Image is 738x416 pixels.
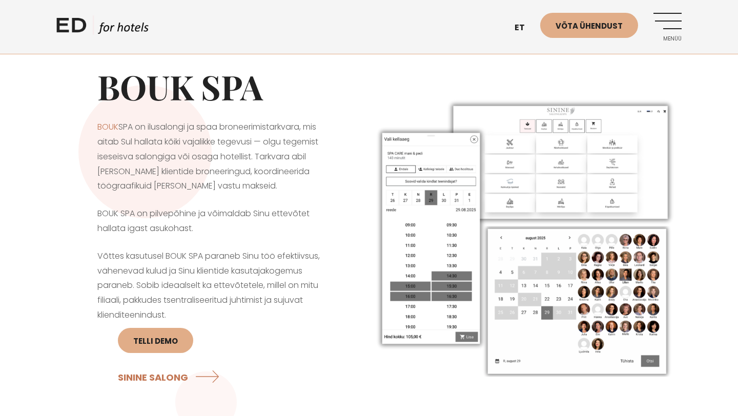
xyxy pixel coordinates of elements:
[97,121,118,133] a: BOUK
[509,15,540,40] a: et
[653,36,682,42] span: Menüü
[97,249,328,396] p: Võttes kasutusel BOUK SPA paraneb Sinu töö efektiivsus, vähenevad kulud ja Sinu klientide kasutaj...
[97,206,328,236] p: BOUK SPA on pilvepõhine ja võimaldab Sinu ettevõtet hallata igast asukohast.
[118,363,224,390] a: SININE SALONG
[97,67,328,107] h1: BOUK SPA
[118,328,193,353] a: Telli DEMO
[653,13,682,41] a: Menüü
[369,93,682,382] img: ilusalongi ja spaa broneerimistarkvara
[97,120,328,194] p: SPA on ilusalongi ja spaa broneerimistarkvara, mis aitab Sul hallata kõiki vajalikke tegevusi — o...
[540,13,638,38] a: Võta ühendust
[56,15,149,41] a: ED HOTELS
